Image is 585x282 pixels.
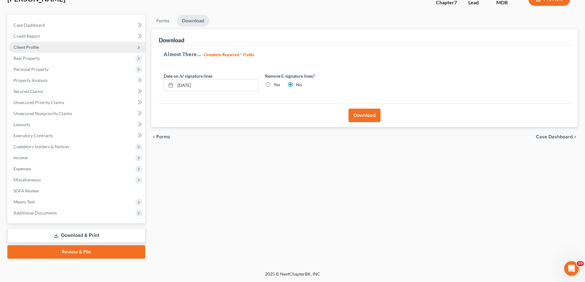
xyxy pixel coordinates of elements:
[14,166,31,171] span: Expenses
[9,185,145,196] a: SOFA Review
[14,177,41,182] span: Miscellaneous
[14,78,48,83] span: Property Analysis
[151,15,174,27] a: Forms
[164,73,213,79] label: Date on /s/ signature lines
[14,22,45,28] span: Case Dashboard
[573,134,578,139] i: chevron_right
[14,122,30,127] span: Lawsuits
[118,271,468,282] div: 2025 © NextChapterBK, INC
[156,134,170,139] span: Forms
[7,245,145,259] a: Review & File
[9,86,145,97] a: Secured Claims
[9,108,145,119] a: Unsecured Nonpriority Claims
[14,44,39,50] span: Client Profile
[177,15,209,27] a: Download
[14,210,57,215] span: Additional Documents
[9,31,145,42] a: Credit Report
[349,109,380,122] button: Download
[296,82,302,88] label: No
[536,134,578,139] a: Case Dashboard chevron_right
[9,119,145,130] a: Lawsuits
[159,37,184,44] div: Download
[204,52,254,57] strong: Complete Required * Fields
[175,79,259,91] input: MM/DD/YYYY
[151,134,178,139] button: chevron_left Forms
[536,134,573,139] span: Case Dashboard
[7,228,145,243] a: Download & Print
[14,56,40,61] span: Real Property
[14,100,64,105] span: Unsecured Priority Claims
[14,67,49,72] span: Personal Property
[14,144,69,149] span: Codebtors Insiders & Notices
[14,89,43,94] span: Secured Claims
[9,130,145,141] a: Executory Contracts
[577,261,584,266] span: 10
[14,111,72,116] span: Unsecured Nonpriority Claims
[14,155,28,160] span: Income
[14,133,53,138] span: Executory Contracts
[9,75,145,86] a: Property Analysis
[564,261,579,276] iframe: Intercom live chat
[274,82,280,88] label: Yes
[14,33,40,39] span: Credit Report
[164,51,565,58] h5: Almost There...
[9,97,145,108] a: Unsecured Priority Claims
[14,188,39,193] span: SOFA Review
[14,199,35,204] span: Means Test
[151,134,156,139] i: chevron_left
[265,73,360,79] label: Remove E-signature lines?
[9,20,145,31] a: Case Dashboard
